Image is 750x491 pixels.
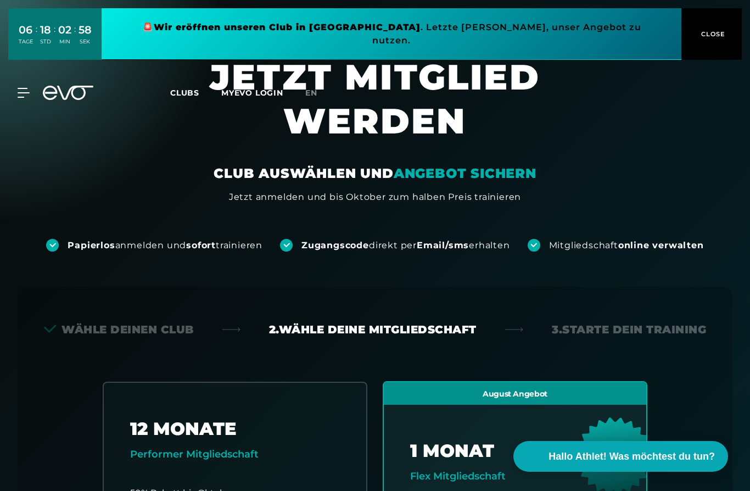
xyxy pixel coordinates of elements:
[681,8,742,60] button: CLOSE
[19,22,33,38] div: 06
[618,240,704,250] strong: online verwalten
[417,240,469,250] strong: Email/sms
[269,322,477,337] div: 2. Wähle deine Mitgliedschaft
[58,22,71,38] div: 02
[36,23,37,52] div: :
[58,38,71,46] div: MIN
[44,322,194,337] div: Wähle deinen Club
[54,23,55,52] div: :
[74,23,76,52] div: :
[68,240,115,250] strong: Papierlos
[548,449,715,464] span: Hallo Athlet! Was möchtest du tun?
[40,22,51,38] div: 18
[170,88,199,98] span: Clubs
[68,239,262,252] div: anmelden und trainieren
[552,322,706,337] div: 3. Starte dein Training
[394,165,536,181] em: ANGEBOT SICHERN
[221,88,283,98] a: MYEVO LOGIN
[170,87,221,98] a: Clubs
[79,38,92,46] div: SEK
[305,87,331,99] a: en
[214,165,536,182] div: CLUB AUSWÄHLEN UND
[305,88,317,98] span: en
[229,191,521,204] div: Jetzt anmelden und bis Oktober zum halben Preis trainieren
[79,22,92,38] div: 58
[698,29,725,39] span: CLOSE
[19,38,33,46] div: TAGE
[301,239,510,252] div: direkt per erhalten
[40,38,51,46] div: STD
[513,441,728,472] button: Hallo Athlet! Was möchtest du tun?
[549,239,704,252] div: Mitgliedschaft
[186,240,216,250] strong: sofort
[301,240,369,250] strong: Zugangscode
